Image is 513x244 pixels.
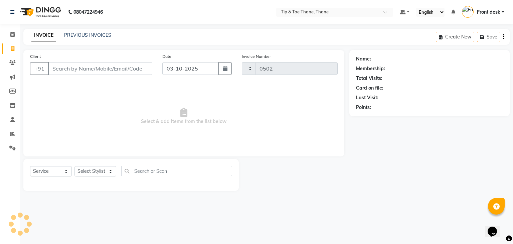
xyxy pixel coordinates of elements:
[356,75,382,82] div: Total Visits:
[121,166,232,176] input: Search or Scan
[30,83,338,150] span: Select & add items from the list below
[31,29,56,41] a: INVOICE
[73,3,103,21] b: 08047224946
[242,53,271,59] label: Invoice Number
[436,32,474,42] button: Create New
[356,55,371,63] div: Name:
[162,53,171,59] label: Date
[485,217,506,237] iframe: chat widget
[17,3,63,21] img: logo
[64,32,111,38] a: PREVIOUS INVOICES
[30,62,49,75] button: +91
[356,104,371,111] div: Points:
[356,65,385,72] div: Membership:
[48,62,152,75] input: Search by Name/Mobile/Email/Code
[356,94,378,101] div: Last Visit:
[477,32,500,42] button: Save
[356,85,383,92] div: Card on file:
[30,53,41,59] label: Client
[477,9,500,16] span: Front desk
[462,6,474,18] img: Front desk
